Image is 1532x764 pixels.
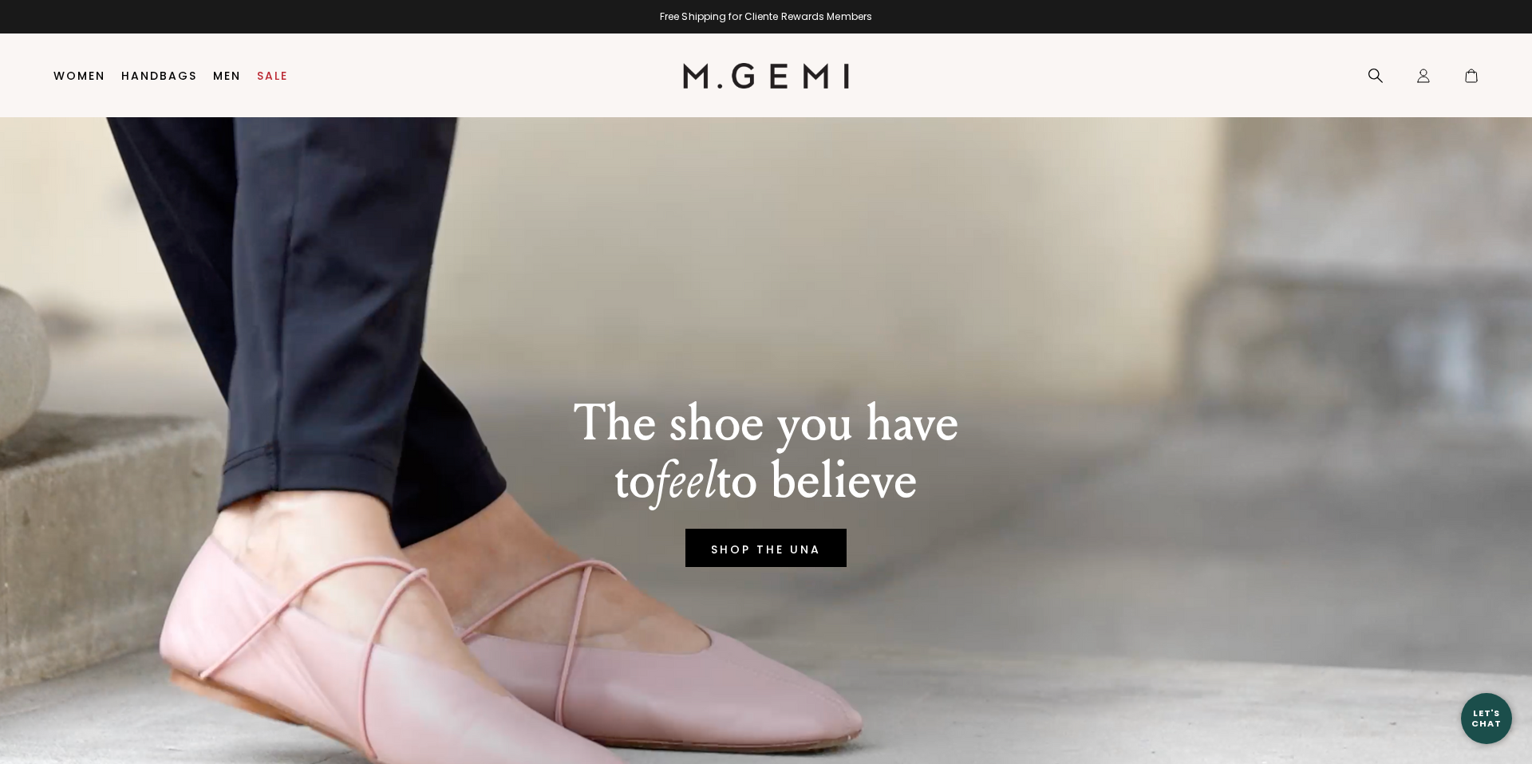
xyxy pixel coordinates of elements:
[655,450,717,511] em: feel
[1461,708,1512,728] div: Let's Chat
[53,69,105,82] a: Women
[683,63,850,89] img: M.Gemi
[213,69,241,82] a: Men
[121,69,197,82] a: Handbags
[574,452,959,510] p: to to believe
[574,395,959,452] p: The shoe you have
[257,69,288,82] a: Sale
[685,529,847,567] a: SHOP THE UNA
